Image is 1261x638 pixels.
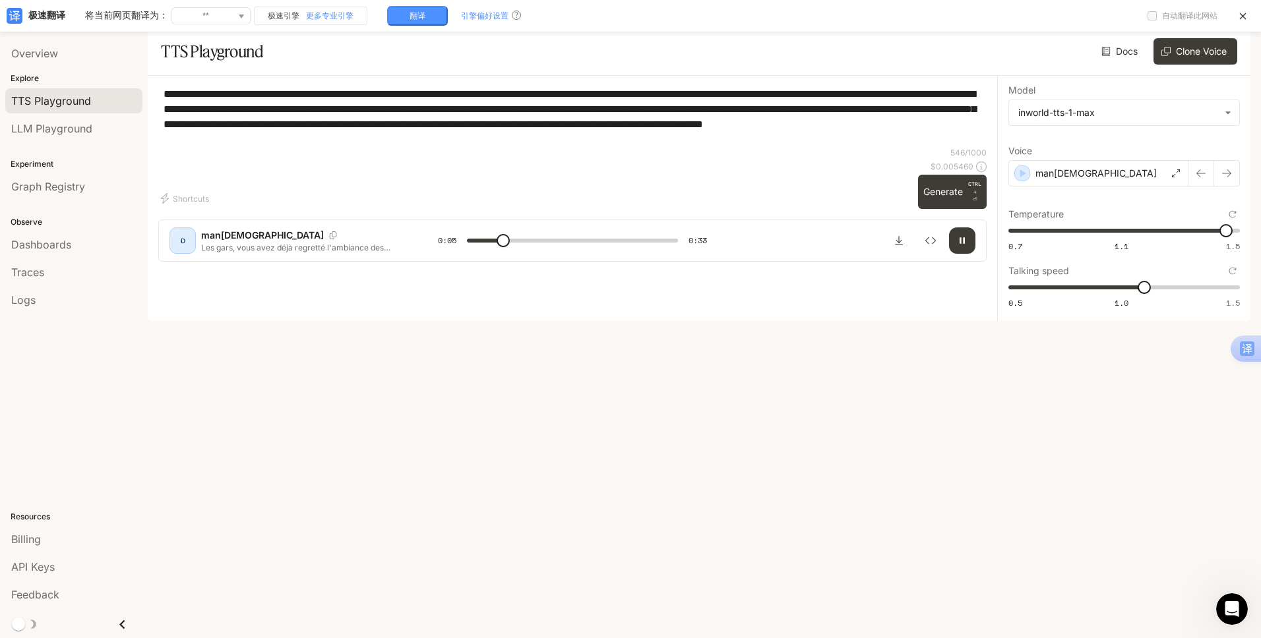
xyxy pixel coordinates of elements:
p: Les gars, vous avez déjà regretté l'ambiance des vidéos TikTok étrangères ? Les écouteurs HTC N20... [201,242,406,253]
span: 0:05 [438,234,456,247]
button: GenerateCTRL +⏎ [918,175,987,209]
p: CTRL + [968,180,981,196]
a: Docs [1099,38,1143,65]
button: Inspect [917,227,944,254]
p: Talking speed [1008,266,1069,275]
div: inworld-tts-1-max [1009,100,1239,125]
button: Shortcuts [158,188,214,209]
button: Copy Voice ID [324,231,342,239]
button: Reset to default [1225,207,1240,221]
p: 546 / 1000 [950,147,987,158]
p: Voice [1008,146,1032,156]
button: Reset to default [1225,264,1240,278]
p: $ 0.005460 [931,161,973,172]
p: man[DEMOGRAPHIC_DATA] [201,229,324,242]
iframe: Intercom live chat [1216,593,1248,625]
span: 1.5 [1226,297,1240,308]
div: D [172,230,193,251]
span: 0:33 [689,234,707,247]
span: 1.0 [1115,297,1128,308]
p: Model [1008,86,1035,95]
p: ⏎ [968,180,981,204]
span: 1.1 [1115,241,1128,252]
span: 0.7 [1008,241,1022,252]
span: 1.5 [1226,241,1240,252]
button: Download audio [886,227,912,254]
div: inworld-tts-1-max [1018,106,1218,119]
p: man[DEMOGRAPHIC_DATA] [1035,167,1157,180]
h1: TTS Playground [161,38,263,65]
button: Clone Voice [1153,38,1237,65]
span: 0.5 [1008,297,1022,308]
p: Temperature [1008,210,1064,219]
